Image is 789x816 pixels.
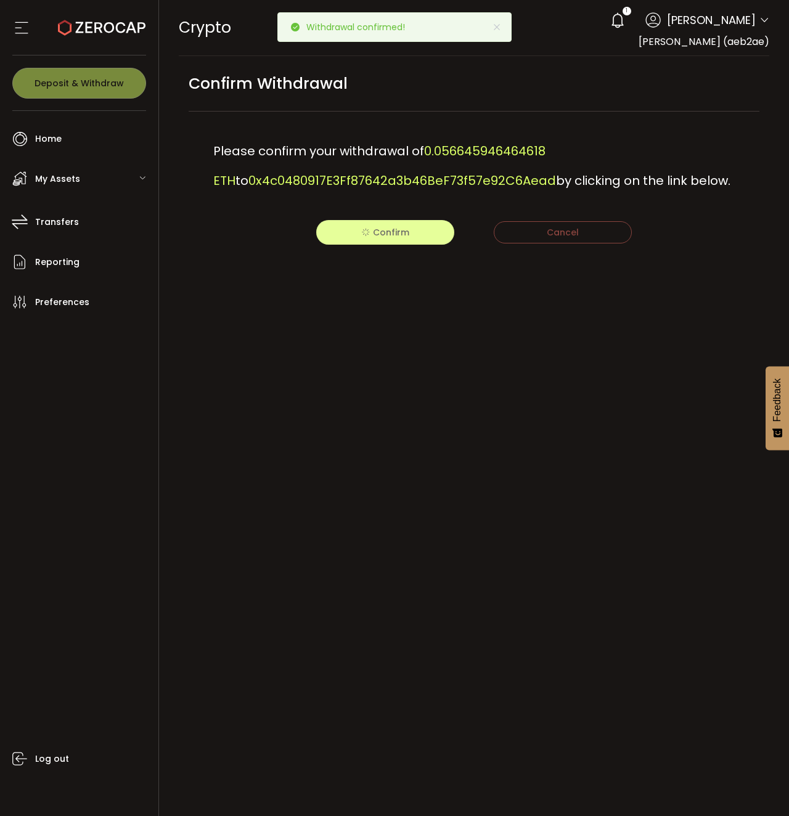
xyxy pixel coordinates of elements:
[35,170,80,188] span: My Assets
[235,172,248,189] span: to
[766,366,789,450] button: Feedback - Show survey
[248,172,556,189] span: 0x4c0480917E3Ff87642a3b46BeF73f57e92C6Aead
[772,378,783,422] span: Feedback
[12,68,146,99] button: Deposit & Withdraw
[35,293,89,311] span: Preferences
[639,35,769,49] span: [PERSON_NAME] (aeb2ae)
[556,172,730,189] span: by clicking on the link below.
[645,683,789,816] iframe: Chat Widget
[35,79,124,88] span: Deposit & Withdraw
[494,221,632,243] button: Cancel
[667,12,756,28] span: [PERSON_NAME]
[547,226,579,239] span: Cancel
[626,7,628,15] span: 1
[35,750,69,768] span: Log out
[213,142,424,160] span: Please confirm your withdrawal of
[179,17,231,38] span: Crypto
[306,23,415,31] p: Withdrawal confirmed!
[35,253,80,271] span: Reporting
[189,70,348,97] span: Confirm Withdrawal
[35,130,62,148] span: Home
[35,213,79,231] span: Transfers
